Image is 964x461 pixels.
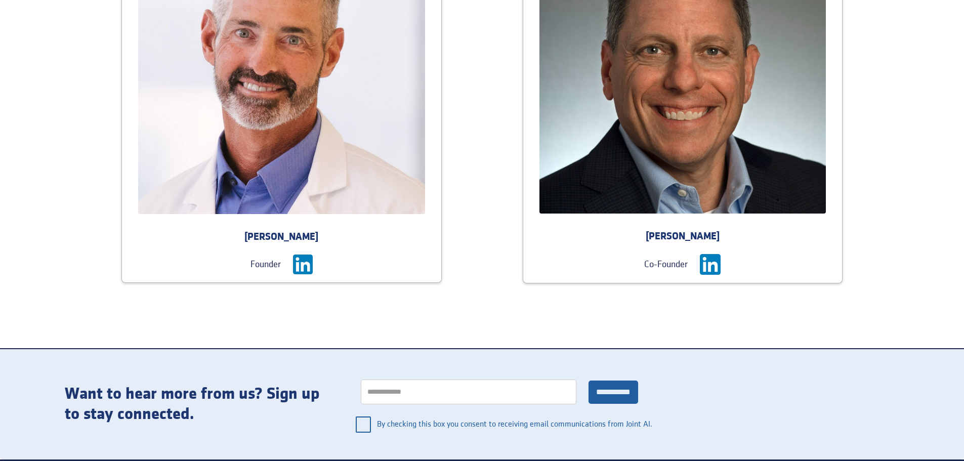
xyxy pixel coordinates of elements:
div: Co-Founder [644,258,688,272]
div: Founder [250,258,281,272]
div: Want to hear more from us? Sign up to stay connected. [65,384,325,425]
div: [PERSON_NAME] [122,230,441,244]
form: general interest [346,369,653,439]
span: By checking this box you consent to receiving email communications from Joint AI. [377,412,653,437]
div: [PERSON_NAME] [523,230,843,244]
